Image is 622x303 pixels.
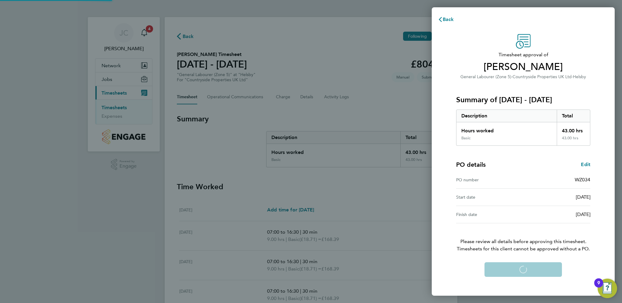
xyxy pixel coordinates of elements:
div: 9 [597,283,600,291]
div: Summary of 25 - 31 Aug 2025 [456,110,590,146]
div: Hours worked [456,122,557,136]
span: Helsby [573,74,586,79]
h3: Summary of [DATE] - [DATE] [456,95,590,105]
div: 43.00 hrs [557,122,590,136]
span: WZ034 [575,177,590,183]
div: 43.00 hrs [557,136,590,145]
div: Total [557,110,590,122]
div: Description [456,110,557,122]
button: Open Resource Center, 9 new notifications [598,279,617,298]
div: PO number [456,176,523,183]
span: Edit [581,162,590,167]
span: [PERSON_NAME] [456,61,590,73]
div: Finish date [456,211,523,218]
span: Back [443,16,454,22]
span: Timesheet approval of [456,51,590,58]
div: Start date [456,193,523,201]
h4: PO details [456,160,486,169]
div: [DATE] [523,193,590,201]
button: Back [432,13,460,26]
p: Please review all details before approving this timesheet. [449,223,598,252]
span: Timesheets for this client cannot be approved without a PO. [449,245,598,252]
div: Basic [461,136,470,141]
a: Edit [581,161,590,168]
span: · [572,74,573,79]
span: General Labourer (Zone 5) [460,74,511,79]
span: Countryside Properties UK Ltd [513,74,572,79]
div: [DATE] [523,211,590,218]
span: · [511,74,513,79]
